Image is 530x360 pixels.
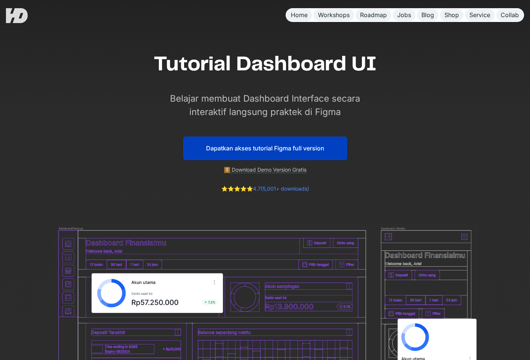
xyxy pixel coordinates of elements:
[224,166,306,173] a: ⏬ Download Demo Version Gratis
[417,9,439,21] a: Blog
[221,185,253,192] a: ⭐️⭐️⭐️⭐️⭐️
[501,11,519,19] div: Collab
[161,92,369,119] p: Belajar membuat Dashboard Interface secara interaktif langsung praktek di Figma
[465,9,495,21] a: Service
[314,9,354,21] a: Workshops
[496,9,523,21] a: Collab
[360,11,387,19] div: Roadmap
[440,9,463,21] a: Shop
[286,9,312,21] a: Home
[469,11,490,19] div: Service
[154,52,377,77] h1: Tutorial Dashboard UI
[444,11,459,19] div: Shop
[183,137,347,160] a: Dapatkan akses tutorial Figma full version
[318,11,350,19] div: Workshops
[356,9,391,21] a: Roadmap
[397,11,411,19] div: Jobs
[421,11,434,19] div: Blog
[221,185,309,193] div: 4.7
[261,185,309,192] a: (5,001+ downloads)
[393,9,415,21] a: Jobs
[291,11,308,19] div: Home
